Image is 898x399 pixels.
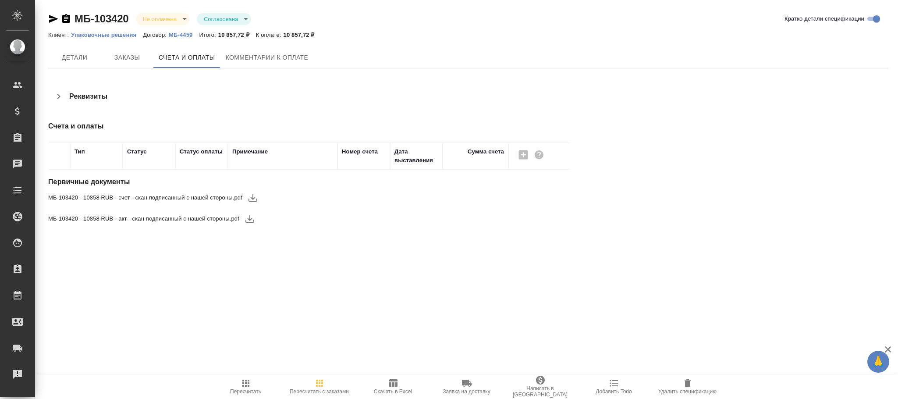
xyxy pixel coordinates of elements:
[48,121,608,132] h4: Счета и оплаты
[218,32,256,38] p: 10 857,72 ₽
[69,91,107,102] h4: Реквизиты
[342,147,378,156] div: Номер счета
[159,52,215,63] span: Счета и оплаты
[284,32,321,38] p: 10 857,72 ₽
[140,15,179,23] button: Не оплачена
[394,147,438,165] div: Дата выставления
[468,147,504,156] div: Сумма счета
[71,31,143,38] a: Упаковочные решения
[48,32,71,38] p: Клиент:
[169,31,199,38] a: МБ-4459
[143,32,169,38] p: Договор:
[71,32,143,38] p: Упаковочные решения
[226,52,309,63] span: Комментарии к оплате
[48,177,608,187] h4: Первичные документы
[201,15,241,23] button: Согласована
[75,13,129,25] a: МБ-103420
[48,14,59,24] button: Скопировать ссылку для ЯМессенджера
[48,193,242,202] span: МБ-103420 - 10858 RUB - счет - скан подписанный с нашей стороны.pdf
[197,13,251,25] div: Не оплачена
[53,52,96,63] span: Детали
[127,147,147,156] div: Статус
[136,13,190,25] div: Не оплачена
[180,147,223,156] div: Статус оплаты
[232,147,268,156] div: Примечание
[75,147,85,156] div: Тип
[784,14,864,23] span: Кратко детали спецификации
[61,14,71,24] button: Скопировать ссылку
[256,32,284,38] p: К оплате:
[169,32,199,38] p: МБ-4459
[871,353,886,371] span: 🙏
[106,52,148,63] span: Заказы
[867,351,889,373] button: 🙏
[48,214,239,223] span: МБ-103420 - 10858 RUB - акт - скан подписанный с нашей стороны.pdf
[199,32,218,38] p: Итого:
